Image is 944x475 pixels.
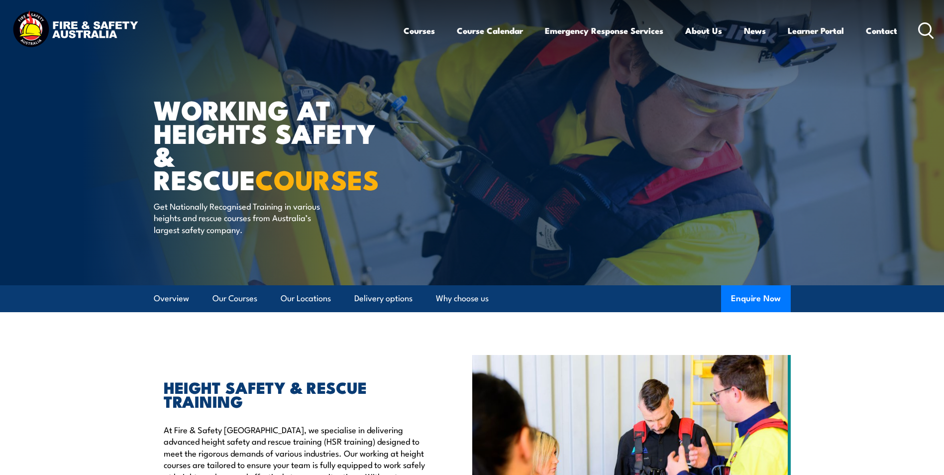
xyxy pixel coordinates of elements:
[154,98,400,191] h1: WORKING AT HEIGHTS SAFETY & RESCUE
[457,17,523,44] a: Course Calendar
[436,285,489,312] a: Why choose us
[404,17,435,44] a: Courses
[212,285,257,312] a: Our Courses
[545,17,663,44] a: Emergency Response Services
[255,158,379,199] strong: COURSES
[154,285,189,312] a: Overview
[788,17,844,44] a: Learner Portal
[164,380,426,408] h2: HEIGHT SAFETY & RESCUE TRAINING
[354,285,413,312] a: Delivery options
[744,17,766,44] a: News
[721,285,791,312] button: Enquire Now
[281,285,331,312] a: Our Locations
[866,17,897,44] a: Contact
[685,17,722,44] a: About Us
[154,200,335,235] p: Get Nationally Recognised Training in various heights and rescue courses from Australia’s largest...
